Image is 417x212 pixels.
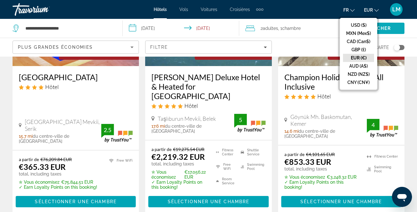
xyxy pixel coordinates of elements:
span: a partir de [19,157,39,162]
p: €17,056.22 EUR [151,170,208,180]
div: 5 star Hotel [284,93,398,100]
button: AUD (A$) [343,62,374,70]
div: 5 [234,116,247,124]
button: NZD (NZ$) [343,70,374,78]
button: USD ($) [343,21,374,29]
span: du centre-ville de [GEOGRAPHIC_DATA] [19,134,69,144]
img: TrustYou guest rating badge [234,114,266,132]
span: 14.6 mi [284,129,298,134]
button: Toggle map [389,45,404,50]
span: Sélectionner une chambre [35,199,116,204]
p: total, including taxes [284,166,359,171]
span: 15.7 mi [19,134,33,139]
button: Extra navigation items [256,4,263,14]
span: Carte [375,43,389,52]
button: Sélectionner une chambre [281,196,401,207]
p: €75,844.51 EUR [19,180,97,185]
button: Sélectionner une chambre [148,196,268,207]
button: CNY (CN¥) [343,78,374,86]
span: du centre-ville de [GEOGRAPHIC_DATA] [284,129,335,139]
ins: €2,219.32 EUR [151,152,205,161]
button: Change language [343,5,355,14]
p: total, including taxes [19,171,97,176]
del: €76,209.84 EUR [40,157,72,162]
del: €4,101.65 EUR [306,152,335,157]
div: 4 star Hotel [19,83,133,90]
span: ✮ Vous économisez [19,180,60,185]
button: GBP (£) [343,46,374,54]
span: ✮ Vous économisez [284,175,325,180]
span: 2 [261,24,278,33]
span: Sélectionner une chambre [168,199,249,204]
button: Select check in and out date [123,19,239,38]
a: Croisières [230,7,250,12]
span: ✮ Vous économisez [151,170,182,180]
span: Göynük Mh. Baskomutan, Kemer [290,113,367,127]
p: total, including taxes [151,161,208,166]
img: TrustYou guest rating badge [101,124,133,142]
p: ✓ Earn Loyalty Points on this booking! [151,180,208,190]
button: Filters [145,41,272,54]
span: Chambre [282,26,301,31]
iframe: Bouton de lancement de la fenêtre de messagerie [392,187,412,207]
span: a partir de [151,147,172,152]
span: du centre-ville de [GEOGRAPHIC_DATA] [151,124,202,134]
mat-select: Sort by [18,43,134,51]
span: 17.6 mi [151,124,165,129]
button: Travelers: 2 adults, 0 children [239,19,349,38]
li: Free WiFi [106,157,133,165]
a: Vols [179,7,188,12]
a: [PERSON_NAME] Deluxe Hotel & Heated for [GEOGRAPHIC_DATA] [151,72,265,101]
li: Room Service [213,176,238,187]
span: , 1 [278,24,301,33]
ins: €365.33 EUR [19,162,66,171]
span: a partir de [284,152,304,157]
span: EUR [364,8,373,13]
div: 4 [367,121,379,129]
span: Hôtel [45,83,59,90]
button: MXN (Mex$) [343,29,374,37]
a: Sélectionner une chambre [148,198,268,204]
button: Sélectionner une chambre [16,196,136,207]
p: ✓ Earn Loyalty Points on this booking! [19,185,97,190]
a: Travorium [13,1,75,18]
span: Filtre [150,45,168,50]
input: Search hotel destination [25,24,113,33]
ins: €853.33 EUR [284,157,331,166]
span: Plus grandes économies [18,45,93,50]
a: [GEOGRAPHIC_DATA] [19,72,133,82]
li: Swimming Pool [364,165,398,174]
button: CAD (Can$) [343,37,374,46]
button: User Menu [388,3,404,16]
div: 2.5 [101,126,114,134]
span: fr [343,8,349,13]
li: Free WiFi [213,161,238,172]
span: Adultes [263,26,278,31]
a: Hôtels [154,7,167,12]
button: Change currency [364,5,379,14]
span: Sélectionner une chambre [300,199,382,204]
button: EUR (€) [343,54,374,62]
p: ✓ Earn Loyalty Points on this booking! [284,180,359,190]
div: 5 star Hotel [151,102,265,109]
span: [GEOGRAPHIC_DATA] Mevkii, Serik [25,118,102,132]
a: Sélectionner une chambre [281,198,401,204]
li: Fitness Center [213,147,238,158]
del: €19,275.54 EUR [173,147,204,152]
li: Fitness Center [364,152,398,161]
span: LM [392,6,401,13]
a: Voitures [201,7,217,12]
img: TrustYou guest rating badge [367,119,398,137]
li: Shuttle Service [238,147,266,158]
span: Taşlıburun Mevkii, Belek [158,115,216,122]
span: Hôtel [317,93,331,100]
a: Champion Holiday Village All Inclusive [284,72,398,91]
li: Swimming Pool [238,161,266,172]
